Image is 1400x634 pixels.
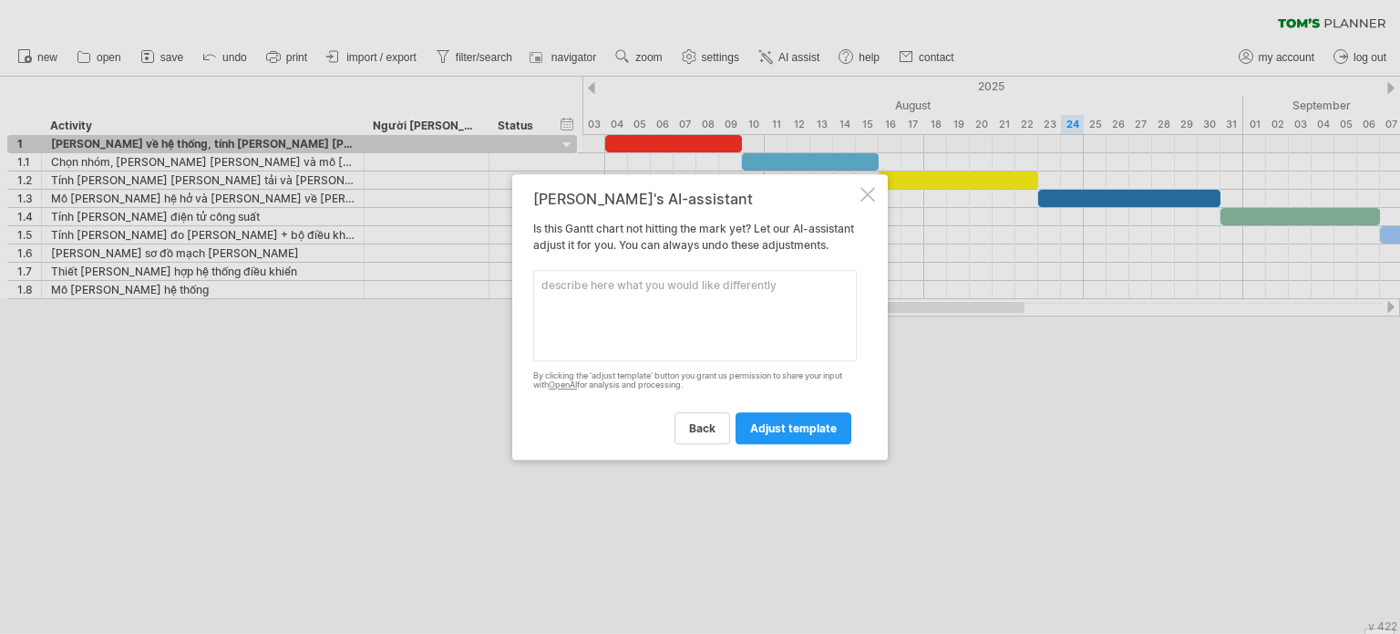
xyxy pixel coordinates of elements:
a: OpenAI [549,380,577,390]
div: Is this Gantt chart not hitting the mark yet? Let our AI-assistant adjust it for you. You can alw... [533,191,857,444]
span: adjust template [750,421,837,435]
div: By clicking the 'adjust template' button you grant us permission to share your input with for ana... [533,371,857,391]
a: back [674,412,730,444]
span: back [689,421,715,435]
a: adjust template [736,412,851,444]
div: [PERSON_NAME]'s AI-assistant [533,191,857,207]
